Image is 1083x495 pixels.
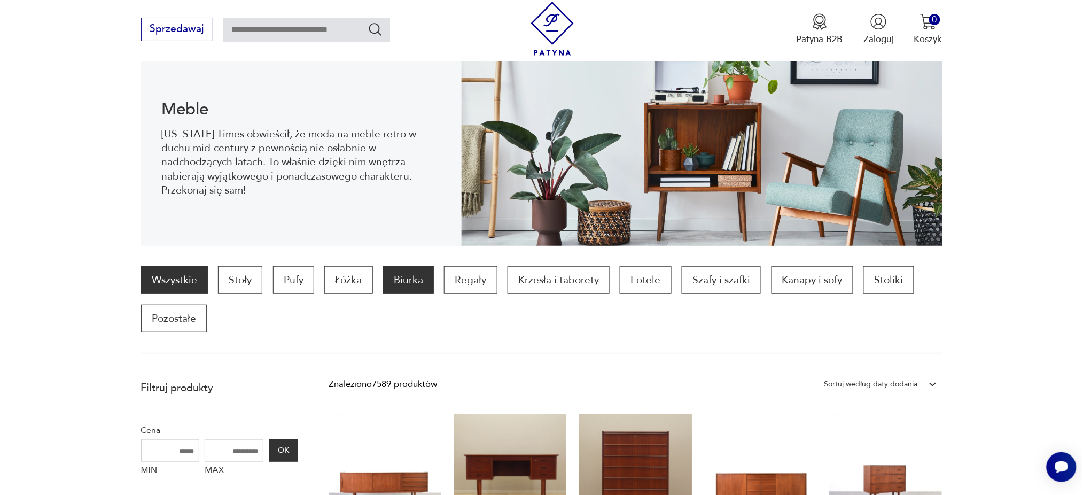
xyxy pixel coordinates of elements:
button: Szukaj [368,21,383,37]
label: MAX [205,462,263,482]
p: Zaloguj [863,33,893,45]
p: Koszyk [914,33,942,45]
p: Patyna B2B [797,33,843,45]
a: Sprzedawaj [141,26,213,34]
img: Ikonka użytkownika [870,13,887,30]
a: Kanapy i sofy [772,266,853,294]
a: Pozostałe [141,305,207,332]
img: Patyna - sklep z meblami i dekoracjami vintage [526,2,580,56]
a: Fotele [620,266,671,294]
iframe: Smartsupp widget button [1047,452,1077,482]
a: Ikona medaluPatyna B2B [797,13,843,45]
a: Biurka [383,266,434,294]
button: Zaloguj [863,13,893,45]
label: MIN [141,462,200,482]
p: Filtruj produkty [141,381,298,395]
a: Stoliki [863,266,914,294]
a: Krzesła i taborety [508,266,610,294]
p: Cena [141,423,298,437]
img: Ikona koszyka [920,13,937,30]
button: Sprzedawaj [141,18,213,41]
h1: Meble [161,102,441,117]
button: 0Koszyk [914,13,942,45]
a: Stoły [218,266,262,294]
p: [US_STATE] Times obwieścił, że moda na meble retro w duchu mid-century z pewnością nie osłabnie w... [161,127,441,198]
a: Wszystkie [141,266,208,294]
a: Pufy [273,266,314,294]
img: Ikona medalu [812,13,828,30]
a: Szafy i szafki [682,266,761,294]
img: Meble [462,53,942,246]
button: OK [269,439,298,462]
div: Znaleziono 7589 produktów [329,377,437,391]
button: Patyna B2B [797,13,843,45]
div: 0 [929,14,940,25]
a: Regały [444,266,497,294]
a: Łóżka [324,266,372,294]
div: Sortuj według daty dodania [824,377,918,391]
